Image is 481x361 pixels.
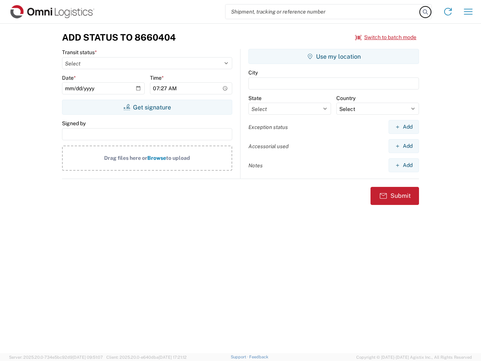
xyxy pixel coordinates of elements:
[249,355,268,359] a: Feedback
[166,155,190,161] span: to upload
[248,162,263,169] label: Notes
[371,187,419,205] button: Submit
[248,124,288,130] label: Exception status
[62,74,76,81] label: Date
[62,49,97,56] label: Transit status
[106,355,187,359] span: Client: 2025.20.0-e640dba
[62,120,86,127] label: Signed by
[355,31,416,44] button: Switch to batch mode
[389,139,419,153] button: Add
[248,49,419,64] button: Use my location
[248,95,262,102] label: State
[248,143,289,150] label: Accessorial used
[389,120,419,134] button: Add
[336,95,355,102] label: Country
[62,32,176,43] h3: Add Status to 8660404
[389,158,419,172] button: Add
[248,69,258,76] label: City
[147,155,166,161] span: Browse
[104,155,147,161] span: Drag files here or
[9,355,103,359] span: Server: 2025.20.0-734e5bc92d9
[231,355,250,359] a: Support
[62,100,232,115] button: Get signature
[356,354,472,361] span: Copyright © [DATE]-[DATE] Agistix Inc., All Rights Reserved
[159,355,187,359] span: [DATE] 17:21:12
[73,355,103,359] span: [DATE] 09:51:07
[150,74,164,81] label: Time
[225,5,420,19] input: Shipment, tracking or reference number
